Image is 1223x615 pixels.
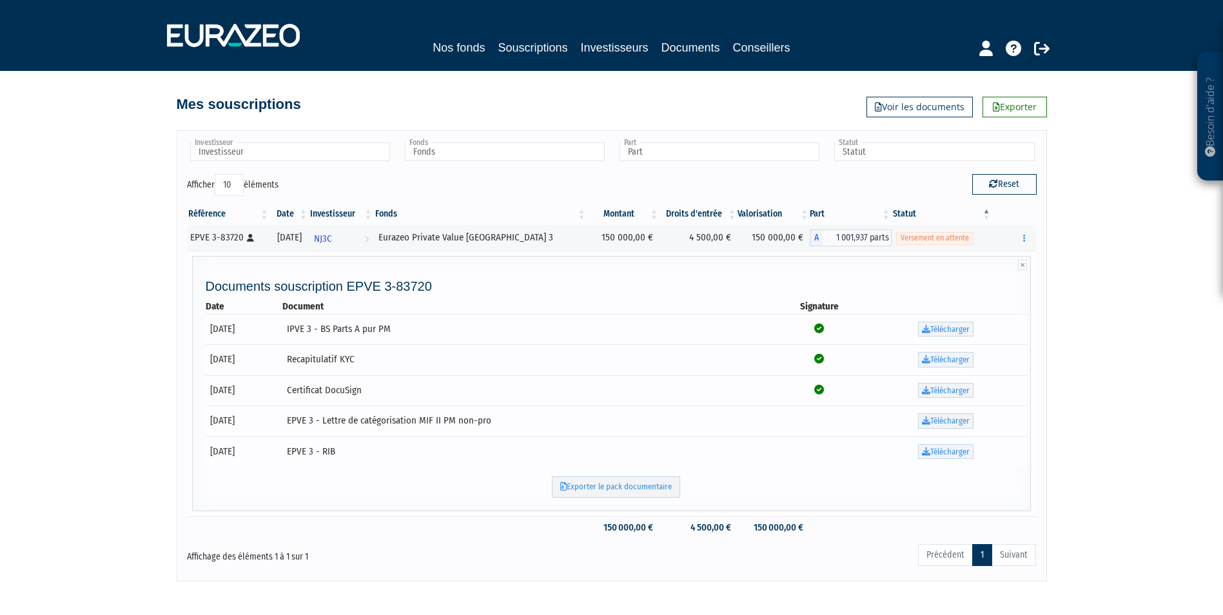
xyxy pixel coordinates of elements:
a: Télécharger [918,413,974,429]
select: Afficheréléments [215,174,244,196]
td: EPVE 3 - RIB [282,436,774,467]
td: Recapitulatif KYC [282,344,774,375]
th: Statut : activer pour trier la colonne par ordre d&eacute;croissant [892,203,992,225]
th: Date: activer pour trier la colonne par ordre croissant [269,203,308,225]
div: Affichage des éléments 1 à 1 sur 1 [187,543,530,563]
a: Documents [661,39,720,57]
label: Afficher éléments [187,174,279,196]
th: Référence : activer pour trier la colonne par ordre croissant [187,203,270,225]
td: 150 000,00 € [738,516,810,539]
td: EPVE 3 - Lettre de catégorisation MIF II PM non-pro [282,405,774,436]
a: Exporter [983,97,1047,117]
h4: Documents souscription EPVE 3-83720 [206,279,1028,293]
div: A - Eurazeo Private Value Europe 3 [810,229,892,246]
th: Part: activer pour trier la colonne par ordre croissant [810,203,892,225]
th: Investisseur: activer pour trier la colonne par ordre croissant [309,203,374,225]
i: Voir l'investisseur [364,227,369,251]
span: A [810,229,823,246]
td: [DATE] [206,436,283,467]
a: Télécharger [918,383,974,398]
td: 150 000,00 € [738,225,810,251]
th: Date [206,300,283,313]
th: Signature [775,300,864,313]
th: Fonds: activer pour trier la colonne par ordre croissant [374,203,587,225]
td: [DATE] [206,344,283,375]
a: Conseillers [733,39,790,57]
button: Reset [972,174,1037,195]
th: Droits d'entrée: activer pour trier la colonne par ordre croissant [660,203,738,225]
span: NJ3C [314,227,332,251]
div: [DATE] [274,231,304,244]
span: Versement en attente [896,232,974,244]
p: Besoin d'aide ? [1203,59,1218,175]
th: Document [282,300,774,313]
td: [DATE] [206,314,283,345]
td: 150 000,00 € [587,516,660,539]
th: Valorisation: activer pour trier la colonne par ordre croissant [738,203,810,225]
a: Nos fonds [433,39,485,57]
a: Investisseurs [580,39,648,57]
h4: Mes souscriptions [177,97,301,112]
td: 150 000,00 € [587,225,660,251]
td: [DATE] [206,375,283,406]
a: 1 [972,544,992,566]
td: Certificat DocuSign [282,375,774,406]
td: 4 500,00 € [660,516,738,539]
div: EPVE 3-83720 [190,231,266,244]
a: Souscriptions [498,39,567,59]
span: 1 001,937 parts [823,229,892,246]
a: NJ3C [309,225,374,251]
a: Voir les documents [866,97,973,117]
td: 4 500,00 € [660,225,738,251]
a: Exporter le pack documentaire [552,476,680,498]
i: [Français] Personne physique [247,234,254,242]
a: Télécharger [918,444,974,460]
td: IPVE 3 - BS Parts A pur PM [282,314,774,345]
div: Eurazeo Private Value [GEOGRAPHIC_DATA] 3 [378,231,583,244]
a: Télécharger [918,322,974,337]
a: Télécharger [918,352,974,367]
td: [DATE] [206,405,283,436]
img: 1732889491-logotype_eurazeo_blanc_rvb.png [167,24,300,47]
th: Montant: activer pour trier la colonne par ordre croissant [587,203,660,225]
